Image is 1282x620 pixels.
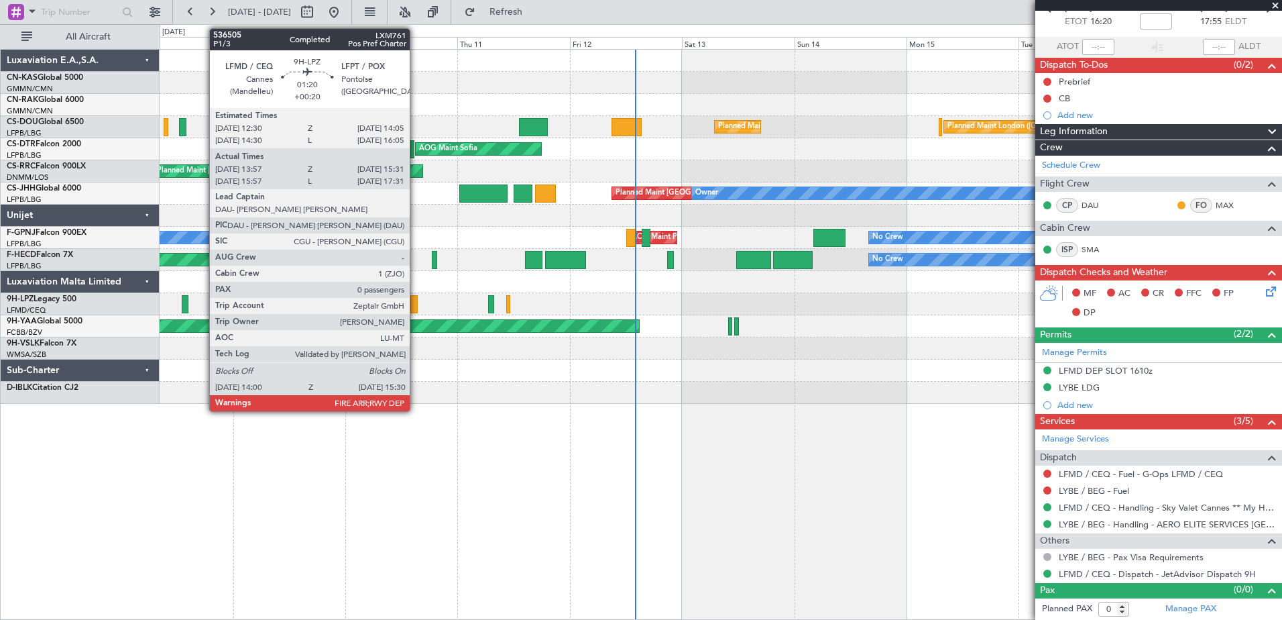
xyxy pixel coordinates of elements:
div: LYBE LDG [1059,382,1100,393]
a: MAX [1216,199,1246,211]
span: CS-DOU [7,118,38,126]
span: Pax [1040,583,1055,599]
div: FO [1190,198,1212,213]
a: CS-DTRFalcon 2000 [7,140,81,148]
span: CS-RRC [7,162,36,170]
span: ETOT [1065,15,1087,29]
span: (0/0) [1234,582,1253,597]
a: LFPB/LBG [7,128,42,138]
span: Cabin Crew [1040,221,1090,236]
a: F-HECDFalcon 7X [7,251,73,259]
a: 9H-YAAGlobal 5000 [7,317,82,325]
div: Owner [695,183,718,203]
span: Refresh [478,7,534,17]
span: CR [1153,287,1164,301]
a: SMA [1082,244,1112,256]
a: DNMM/LOS [7,172,48,183]
a: Manage Permits [1042,346,1107,360]
span: ATOT [1057,40,1079,54]
a: 9H-VSLKFalcon 7X [7,340,76,348]
span: MF [1084,287,1096,301]
span: F-GPNJ [7,229,36,237]
span: D-IBLK [7,384,32,392]
span: CS-JHH [7,185,36,193]
span: 9H-YAA [7,317,37,325]
a: LYBE / BEG - Fuel [1059,485,1129,497]
span: 9H-VSLK [7,340,40,348]
span: (2/2) [1234,327,1253,341]
a: LFMD / CEQ - Dispatch - JetAdvisor Dispatch 9H [1059,568,1256,580]
div: [DATE] [162,27,185,38]
span: ELDT [1225,15,1246,29]
input: Trip Number [41,2,118,22]
a: LYBE / BEG - Pax Visa Requirements [1059,552,1204,563]
div: No Crew [872,227,903,248]
a: Schedule Crew [1042,159,1100,172]
span: Others [1040,533,1069,549]
a: GMMN/CMN [7,84,53,94]
span: FP [1224,287,1234,301]
div: CP [1056,198,1078,213]
div: Add new [1057,109,1275,121]
a: WMSA/SZB [7,350,46,360]
a: DAU [1082,199,1112,211]
a: D-IBLKCitation CJ2 [7,384,78,392]
a: LFMD/CEQ [7,305,46,315]
div: Prebrief [1059,76,1090,87]
div: Planned Maint [GEOGRAPHIC_DATA] ([GEOGRAPHIC_DATA]) [157,161,368,181]
a: Manage Services [1042,433,1109,446]
div: Mon 15 [907,37,1018,49]
div: No Crew [872,250,903,270]
a: CN-KASGlobal 5000 [7,74,83,82]
a: LFMD / CEQ - Fuel - G-Ops LFMD / CEQ [1059,468,1223,480]
span: Services [1040,414,1075,429]
a: LYBE / BEG - Handling - AERO ELITE SERVICES [GEOGRAPHIC_DATA] [1059,519,1275,530]
span: (3/5) [1234,414,1253,428]
div: Planned Maint [GEOGRAPHIC_DATA] ([GEOGRAPHIC_DATA]) [718,117,929,137]
div: LFMD DEP SLOT 1610z [1059,365,1153,376]
a: F-GPNJFalcon 900EX [7,229,86,237]
span: Leg Information [1040,124,1108,140]
div: Add new [1057,399,1275,411]
a: 9H-LPZLegacy 500 [7,295,76,303]
span: CS-DTR [7,140,36,148]
a: Manage PAX [1165,603,1216,616]
a: GMMN/CMN [7,106,53,116]
div: Tue 16 [1018,37,1130,49]
div: Tue 9 [233,37,345,49]
a: LFPB/LBG [7,195,42,205]
span: CN-KAS [7,74,38,82]
div: Sun 14 [795,37,907,49]
button: Refresh [458,1,538,23]
span: ALDT [1238,40,1261,54]
div: Planned Maint [GEOGRAPHIC_DATA] ([GEOGRAPHIC_DATA]) [616,183,827,203]
span: [DATE] - [DATE] [228,6,291,18]
a: CS-DOUGlobal 6500 [7,118,84,126]
div: Fri 12 [570,37,682,49]
span: DP [1084,307,1096,320]
a: LFMD / CEQ - Handling - Sky Valet Cannes ** My Handling**LFMD / CEQ [1059,502,1275,513]
a: LFPB/LBG [7,239,42,249]
a: CS-JHHGlobal 6000 [7,185,81,193]
span: All Aircraft [35,32,141,42]
a: CS-RRCFalcon 900LX [7,162,86,170]
a: FCBB/BZV [7,327,42,338]
span: F-HECD [7,251,36,259]
div: ISP [1056,242,1078,257]
span: Crew [1040,140,1063,156]
span: 16:20 [1090,15,1112,29]
span: 17:55 [1200,15,1222,29]
span: Dispatch [1040,450,1077,466]
span: Permits [1040,327,1071,343]
div: AOG Maint Sofia [419,139,477,159]
input: --:-- [1082,39,1114,55]
span: AC [1118,287,1130,301]
div: Mon 8 [121,37,233,49]
span: Flight Crew [1040,176,1090,192]
div: Wed 10 [345,37,457,49]
span: Dispatch To-Dos [1040,58,1108,73]
a: LFPB/LBG [7,261,42,271]
label: Planned PAX [1042,603,1092,616]
button: All Aircraft [15,26,145,48]
div: Sat 13 [682,37,794,49]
